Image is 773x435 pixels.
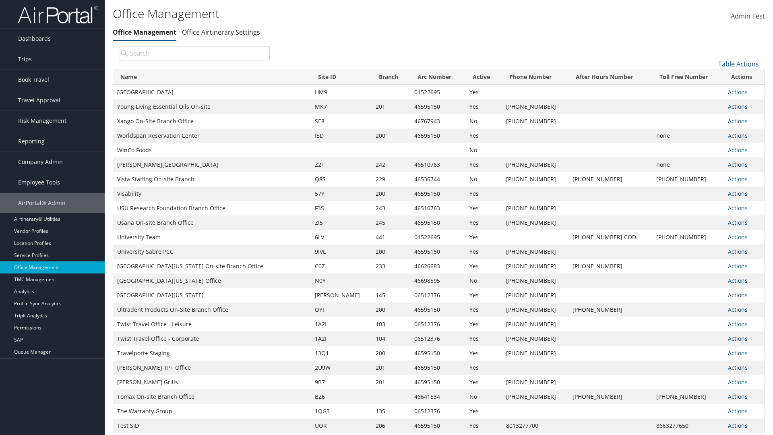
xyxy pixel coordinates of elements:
[728,291,748,299] a: Actions
[465,418,502,433] td: Yes
[113,99,311,114] td: Young Living Essential Oils On-site
[119,46,270,60] input: Search
[311,273,372,288] td: N0Y
[113,302,311,317] td: Ultradent Products On-Site Branch Office
[465,346,502,360] td: Yes
[728,422,748,429] a: Actions
[113,157,311,172] td: [PERSON_NAME][GEOGRAPHIC_DATA]
[410,375,465,389] td: 46595150
[311,201,372,215] td: F3S
[465,186,502,201] td: Yes
[18,193,66,213] span: AirPortal® Admin
[724,69,765,85] th: Actions
[372,317,410,331] td: 103
[311,418,372,433] td: UOR
[372,404,410,418] td: 135
[728,233,748,241] a: Actions
[372,128,410,143] td: 200
[410,244,465,259] td: 46595150
[311,157,372,172] td: Z2I
[465,331,502,346] td: Yes
[311,230,372,244] td: 6LV
[502,99,568,114] td: [PHONE_NUMBER]
[410,114,465,128] td: 46767943
[502,375,568,389] td: [PHONE_NUMBER]
[502,201,568,215] td: [PHONE_NUMBER]
[465,360,502,375] td: Yes
[652,69,724,85] th: Toll Free Number: activate to sort column ascending
[113,360,311,375] td: [PERSON_NAME] TP+ Office
[311,404,372,418] td: 1QG3
[372,288,410,302] td: 145
[465,215,502,230] td: Yes
[502,346,568,360] td: [PHONE_NUMBER]
[568,259,652,273] td: [PHONE_NUMBER]
[728,175,748,183] a: Actions
[410,172,465,186] td: 46536744
[465,230,502,244] td: Yes
[113,259,311,273] td: [GEOGRAPHIC_DATA][US_STATE] On-site Branch Office
[568,69,652,85] th: After Hours Number: activate to sort column ascending
[113,244,311,259] td: University Sabre PCC
[311,114,372,128] td: SE8
[502,302,568,317] td: [PHONE_NUMBER]
[568,302,652,317] td: [PHONE_NUMBER]
[731,12,765,21] span: Admin Test
[728,378,748,386] a: Actions
[372,346,410,360] td: 200
[568,230,652,244] td: [PHONE_NUMBER] COD
[372,201,410,215] td: 243
[652,418,724,433] td: 8663277650
[311,331,372,346] td: 1A2I
[652,389,724,404] td: [PHONE_NUMBER]
[18,70,49,90] span: Book Travel
[728,248,748,255] a: Actions
[465,157,502,172] td: Yes
[465,288,502,302] td: Yes
[502,114,568,128] td: [PHONE_NUMBER]
[465,85,502,99] td: Yes
[502,172,568,186] td: [PHONE_NUMBER]
[18,29,51,49] span: Dashboards
[18,152,63,172] span: Company Admin
[113,288,311,302] td: [GEOGRAPHIC_DATA][US_STATE]
[410,128,465,143] td: 46595150
[728,161,748,168] a: Actions
[410,288,465,302] td: 06512376
[502,273,568,288] td: [PHONE_NUMBER]
[728,190,748,197] a: Actions
[113,5,548,22] h1: Office Management
[502,69,568,85] th: Phone Number: activate to sort column ascending
[502,317,568,331] td: [PHONE_NUMBER]
[113,114,311,128] td: Xango On-Site Branch Office
[410,317,465,331] td: 06512376
[113,201,311,215] td: USU Research Foundation Branch Office
[652,128,724,143] td: none
[465,114,502,128] td: No
[410,201,465,215] td: 46510763
[372,69,410,85] th: Branch: activate to sort column ascending
[410,230,465,244] td: 01522695
[410,157,465,172] td: 46510763
[728,349,748,357] a: Actions
[465,389,502,404] td: No
[465,201,502,215] td: Yes
[18,49,32,69] span: Trips
[182,28,260,37] a: Office Airtinerary Settings
[652,172,724,186] td: [PHONE_NUMBER]
[311,302,372,317] td: OYI
[311,317,372,331] td: 1A2I
[410,99,465,114] td: 46595150
[728,204,748,212] a: Actions
[728,146,748,154] a: Actions
[502,259,568,273] td: [PHONE_NUMBER]
[728,277,748,284] a: Actions
[502,389,568,404] td: [PHONE_NUMBER]
[113,128,311,143] td: Worldspan Reservation Center
[311,186,372,201] td: 57Y
[465,143,502,157] td: No
[465,302,502,317] td: Yes
[652,230,724,244] td: [PHONE_NUMBER]
[728,117,748,125] a: Actions
[728,88,748,96] a: Actions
